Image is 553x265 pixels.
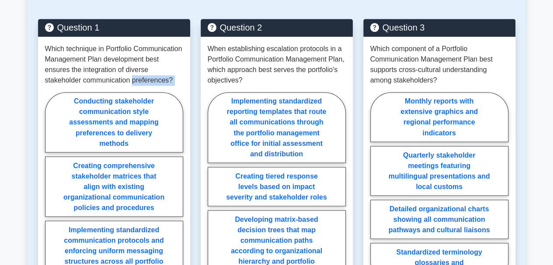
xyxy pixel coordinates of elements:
[370,22,508,33] h5: Question 3
[208,167,346,206] label: Creating tiered response levels based on impact severity and stakeholder roles
[45,22,183,33] h5: Question 1
[370,92,508,142] label: Monthly reports with extensive graphics and regional performance indicators
[370,200,508,239] label: Detailed organizational charts showing all communication pathways and cultural liaisons
[45,92,183,152] label: Conducting stakeholder communication style assessments and mapping preferences to delivery methods
[45,44,183,86] p: Which technique in Portfolio Communication Management Plan development best ensures the integrati...
[208,22,346,33] h5: Question 2
[45,156,183,217] label: Creating comprehensive stakeholder matrices that align with existing organizational communication...
[208,92,346,163] label: Implementing standardized reporting templates that route all communications through the portfolio...
[370,146,508,196] label: Quarterly stakeholder meetings featuring multilingual presentations and local customs
[370,44,508,86] p: Which component of a Portfolio Communication Management Plan best supports cross-cultural underst...
[208,44,346,86] p: When establishing escalation protocols in a Portfolio Communication Management Plan, which approa...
